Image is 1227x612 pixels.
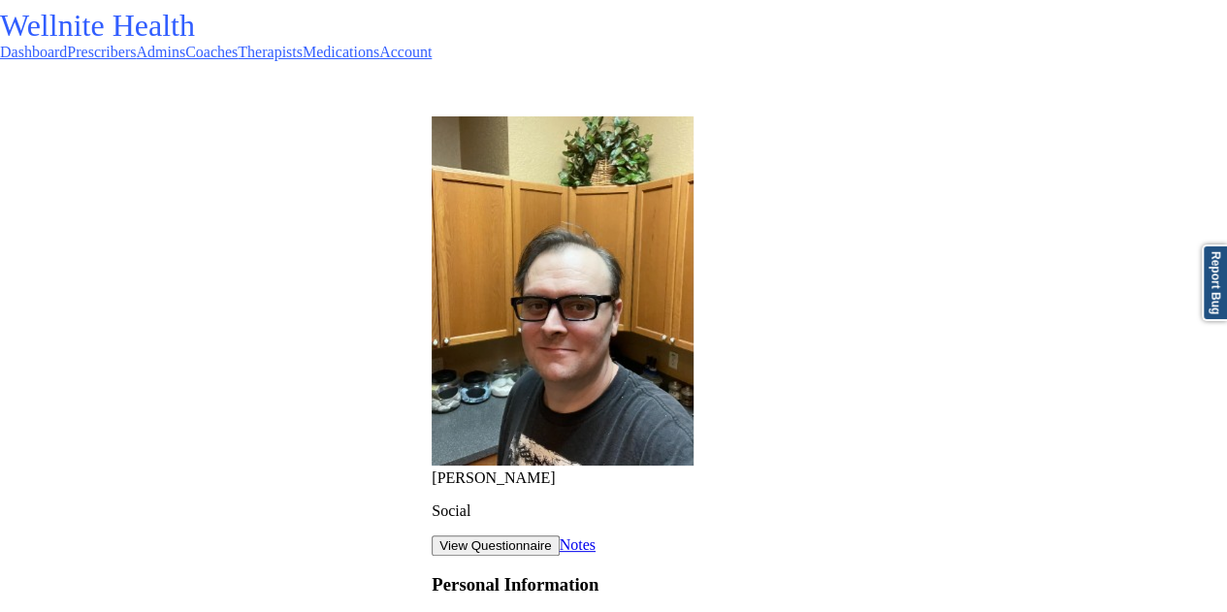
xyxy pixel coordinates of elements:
[136,44,185,60] a: Admins
[1202,244,1227,321] a: Report Bug
[432,535,559,556] button: View Questionnaire
[432,502,1227,520] p: Social
[185,44,238,60] a: Coaches
[238,44,303,60] a: Therapists
[67,44,136,60] a: Prescribers
[432,116,694,466] img: e080e438-402e-4210-9926-130acba06d3bglasses.jpg
[379,44,432,60] a: Account
[432,469,1227,487] div: [PERSON_NAME]
[303,44,379,60] a: Medications
[560,536,596,553] a: Notes
[432,574,1227,596] h3: Personal Information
